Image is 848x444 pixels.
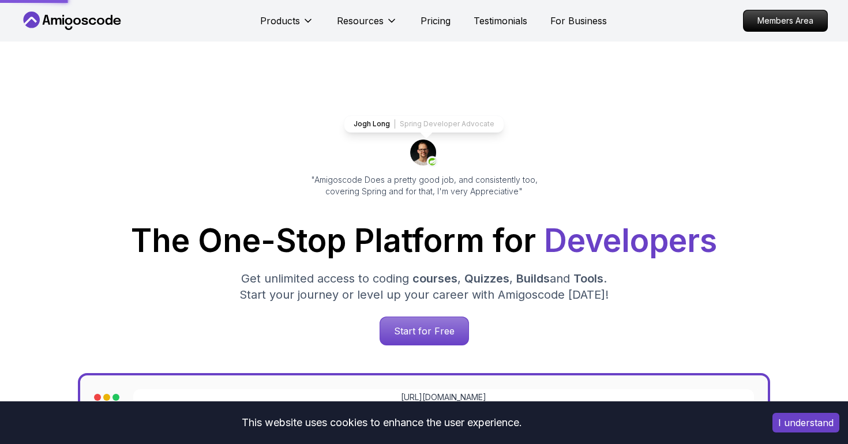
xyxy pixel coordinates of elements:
div: This website uses cookies to enhance the user experience. [9,410,755,435]
a: Start for Free [380,317,469,345]
p: Resources [337,14,384,28]
button: Products [260,14,314,37]
p: Members Area [744,10,827,31]
p: Get unlimited access to coding , , and . Start your journey or level up your career with Amigosco... [230,270,618,303]
button: Accept cookies [772,413,839,432]
span: Tools [573,272,603,285]
a: [URL][DOMAIN_NAME] [401,392,486,403]
span: Quizzes [464,272,509,285]
a: For Business [550,14,607,28]
button: Resources [337,14,397,37]
p: Start for Free [380,317,468,345]
p: Jogh Long [354,119,390,129]
p: "Amigoscode Does a pretty good job, and consistently too, covering Spring and for that, I'm very ... [295,174,553,197]
a: Members Area [743,10,828,32]
span: Developers [544,221,717,259]
h1: The One-Stop Platform for [29,225,819,257]
span: Builds [516,272,550,285]
span: courses [412,272,457,285]
a: Testimonials [474,14,527,28]
a: Pricing [421,14,451,28]
p: Products [260,14,300,28]
p: Spring Developer Advocate [400,119,494,129]
img: josh long [410,140,438,167]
